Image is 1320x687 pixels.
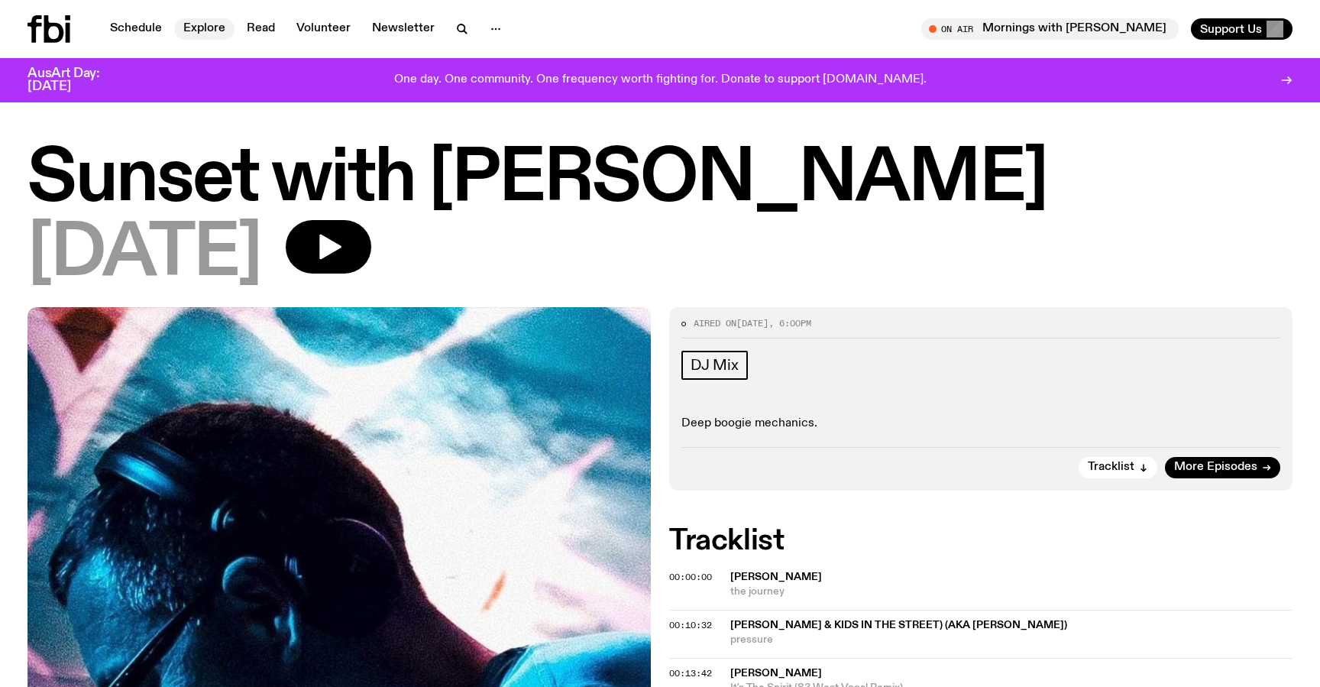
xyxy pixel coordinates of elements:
span: 00:10:32 [669,619,712,631]
h1: Sunset with [PERSON_NAME] [27,145,1292,214]
button: On AirMornings with [PERSON_NAME] [921,18,1179,40]
span: , 6:00pm [768,317,811,329]
h3: AusArt Day: [DATE] [27,67,125,93]
a: Volunteer [287,18,360,40]
a: Explore [174,18,235,40]
a: DJ Mix [681,351,748,380]
span: [DATE] [27,220,261,289]
span: pressure [730,633,1292,647]
span: 00:00:00 [669,571,712,583]
a: Schedule [101,18,171,40]
a: More Episodes [1165,457,1280,478]
span: DJ Mix [691,357,739,374]
button: Tracklist [1079,457,1157,478]
a: Newsletter [363,18,444,40]
span: [PERSON_NAME] & Kids in the Street) (aka [PERSON_NAME]) [730,620,1067,630]
span: [PERSON_NAME] [730,668,822,679]
button: Support Us [1191,18,1292,40]
span: Support Us [1200,22,1262,36]
span: 00:13:42 [669,667,712,679]
span: [PERSON_NAME] [730,572,822,582]
button: 00:13:42 [669,669,712,678]
span: Tracklist [1088,462,1134,473]
button: 00:00:00 [669,573,712,582]
span: the journey [730,585,1292,599]
a: Read [238,18,284,40]
button: 00:10:32 [669,621,712,630]
p: One day. One community. One frequency worth fighting for. Donate to support [DOMAIN_NAME]. [394,73,927,87]
span: Aired on [694,317,736,329]
span: More Episodes [1174,462,1257,473]
p: Deep boogie mechanics. [681,416,1280,431]
h2: Tracklist [669,527,1292,555]
span: [DATE] [736,317,768,329]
